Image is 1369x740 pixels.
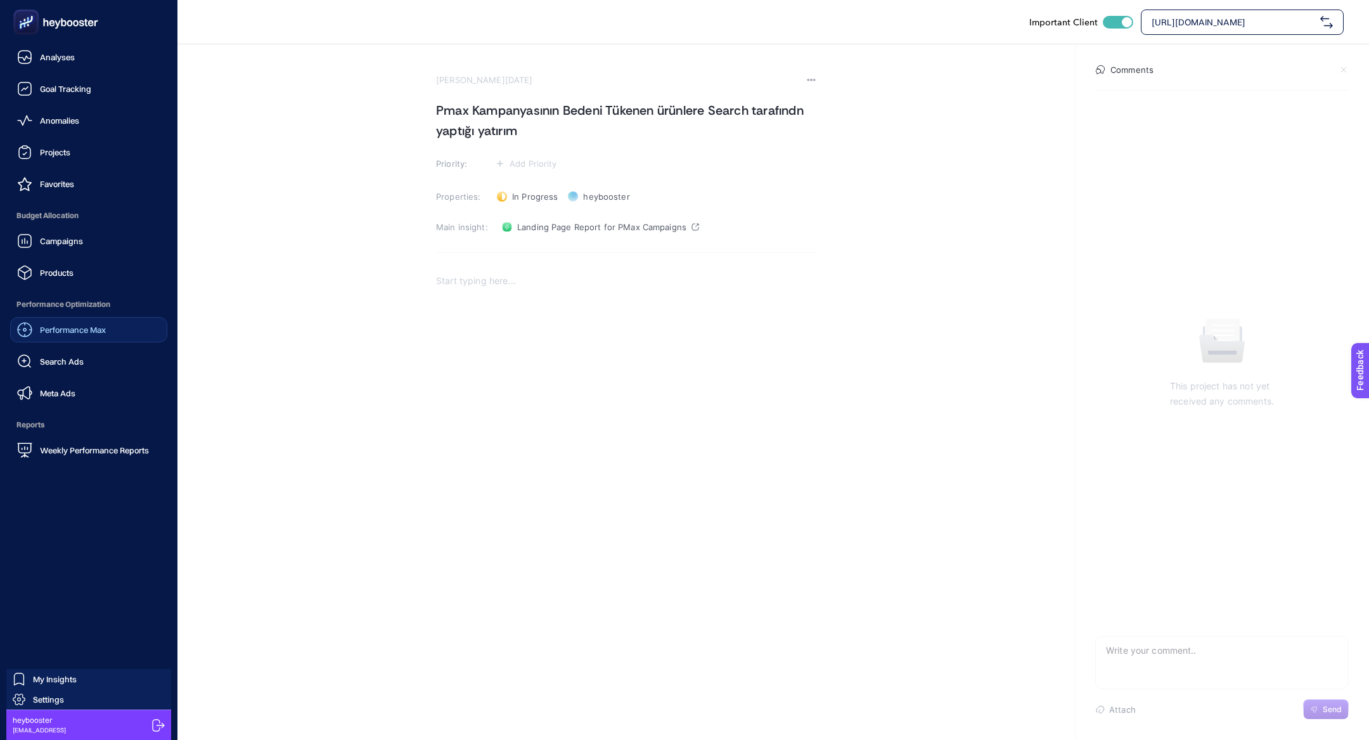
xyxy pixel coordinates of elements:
[10,292,167,317] span: Performance Optimization
[583,191,629,202] span: heybooster
[436,100,816,141] h1: Pmax Kampanyasının Bedeni Tükenen ürünlere Search tarafındn yaptığı yatırım
[40,147,70,157] span: Projects
[40,84,91,94] span: Goal Tracking
[8,4,48,14] span: Feedback
[6,669,171,689] a: My Insights
[10,349,167,374] a: Search Ads
[512,191,558,202] span: In Progress
[1170,379,1274,409] p: This project has not yet received any comments.
[436,75,532,85] time: [PERSON_NAME][DATE]
[40,268,74,278] span: Products
[40,356,84,367] span: Search Ads
[10,317,167,342] a: Performance Max
[6,689,171,710] a: Settings
[40,325,106,335] span: Performance Max
[13,715,66,725] span: heybooster
[1320,16,1333,29] img: svg%3e
[33,674,77,684] span: My Insights
[1029,16,1098,29] span: Important Client
[40,52,75,62] span: Analyses
[10,44,167,70] a: Analyses
[10,140,167,165] a: Projects
[492,156,561,171] button: Add Priority
[1323,704,1342,715] span: Send
[436,222,489,232] h3: Main insight:
[40,388,75,398] span: Meta Ads
[10,260,167,285] a: Products
[40,445,149,455] span: Weekly Performance Reports
[33,694,64,704] span: Settings
[436,191,489,202] h3: Properties:
[10,438,167,463] a: Weekly Performance Reports
[10,171,167,197] a: Favorites
[10,203,167,228] span: Budget Allocation
[497,217,704,237] a: Landing Page Report for PMax Campaigns
[10,380,167,406] a: Meta Ads
[40,115,79,126] span: Anomalies
[40,179,74,189] span: Favorites
[10,76,167,101] a: Goal Tracking
[436,159,489,169] h3: Priority:
[1152,16,1315,29] span: [URL][DOMAIN_NAME]
[436,265,816,519] div: Rich Text Editor. Editing area: main
[40,236,83,246] span: Campaigns
[10,412,167,438] span: Reports
[517,222,686,232] span: Landing Page Report for PMax Campaigns
[10,228,167,254] a: Campaigns
[10,108,167,133] a: Anomalies
[1109,704,1136,715] span: Attach
[1303,699,1349,720] button: Send
[13,725,66,735] span: [EMAIL_ADDRESS]
[1110,65,1154,75] h4: Comments
[510,159,557,169] span: Add Priority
